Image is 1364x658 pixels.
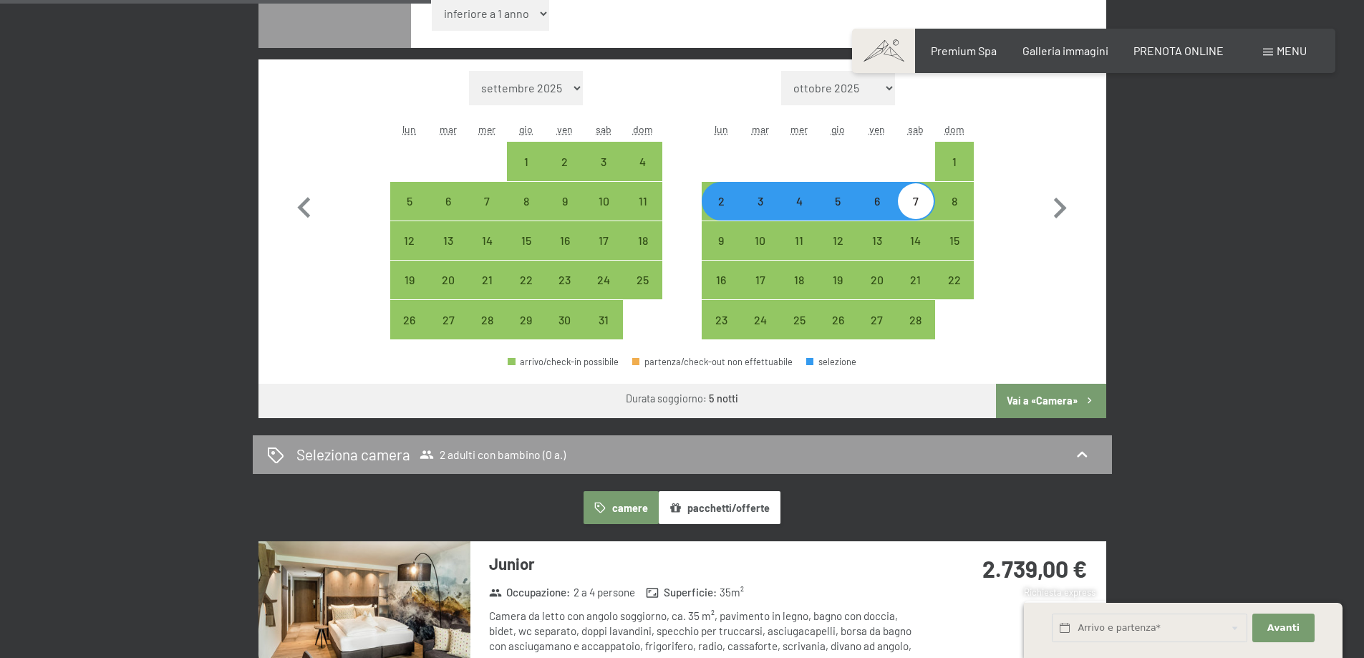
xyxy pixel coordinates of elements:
[857,300,896,339] div: arrivo/check-in possibile
[430,235,466,271] div: 13
[896,221,935,260] div: Sat Feb 14 2026
[996,384,1106,418] button: Vai a «Camera»
[806,357,856,367] div: selezione
[935,261,974,299] div: arrivo/check-in possibile
[780,300,818,339] div: Wed Feb 25 2026
[944,123,964,135] abbr: domenica
[702,300,740,339] div: arrivo/check-in possibile
[702,300,740,339] div: Mon Feb 23 2026
[752,123,769,135] abbr: martedì
[584,491,658,524] button: camere
[390,182,429,221] div: arrivo/check-in possibile
[741,300,780,339] div: arrivo/check-in possibile
[546,221,584,260] div: Fri Jan 16 2026
[468,261,506,299] div: arrivo/check-in possibile
[898,314,934,350] div: 28
[584,142,623,180] div: arrivo/check-in possibile
[935,182,974,221] div: Sun Feb 08 2026
[743,235,778,271] div: 10
[508,314,544,350] div: 29
[429,221,468,260] div: Tue Jan 13 2026
[818,182,857,221] div: arrivo/check-in possibile
[546,300,584,339] div: arrivo/check-in possibile
[546,300,584,339] div: Fri Jan 30 2026
[469,195,505,231] div: 7
[703,235,739,271] div: 9
[935,221,974,260] div: Sun Feb 15 2026
[896,261,935,299] div: arrivo/check-in possibile
[429,300,468,339] div: arrivo/check-in possibile
[584,221,623,260] div: Sat Jan 17 2026
[429,300,468,339] div: Tue Jan 27 2026
[703,195,739,231] div: 2
[507,261,546,299] div: arrivo/check-in possibile
[469,274,505,310] div: 21
[858,235,894,271] div: 13
[790,123,808,135] abbr: mercoledì
[702,221,740,260] div: Mon Feb 09 2026
[743,274,778,310] div: 17
[857,182,896,221] div: Fri Feb 06 2026
[547,274,583,310] div: 23
[623,261,662,299] div: Sun Jan 25 2026
[596,123,611,135] abbr: sabato
[546,142,584,180] div: Fri Jan 02 2026
[908,123,924,135] abbr: sabato
[931,44,997,57] a: Premium Spa
[508,274,544,310] div: 22
[468,300,506,339] div: Wed Jan 28 2026
[546,261,584,299] div: arrivo/check-in possibile
[420,447,566,462] span: 2 adulti con bambino (0 a.)
[869,123,885,135] abbr: venerdì
[820,235,856,271] div: 12
[896,300,935,339] div: arrivo/check-in possibile
[468,182,506,221] div: arrivo/check-in possibile
[489,585,571,600] strong: Occupazione :
[935,221,974,260] div: arrivo/check-in possibile
[858,314,894,350] div: 27
[896,300,935,339] div: Sat Feb 28 2026
[390,261,429,299] div: Mon Jan 19 2026
[703,274,739,310] div: 16
[702,182,740,221] div: arrivo/check-in possibile
[574,585,635,600] span: 2 a 4 persone
[820,314,856,350] div: 26
[547,314,583,350] div: 30
[857,221,896,260] div: Fri Feb 13 2026
[857,221,896,260] div: arrivo/check-in possibile
[586,235,621,271] div: 17
[632,357,793,367] div: partenza/check-out non effettuabile
[741,182,780,221] div: Tue Feb 03 2026
[935,261,974,299] div: Sun Feb 22 2026
[547,156,583,192] div: 2
[623,142,662,180] div: Sun Jan 04 2026
[935,142,974,180] div: Sun Feb 01 2026
[857,182,896,221] div: arrivo/check-in possibile
[935,182,974,221] div: arrivo/check-in possibile
[586,156,621,192] div: 3
[586,314,621,350] div: 31
[646,585,717,600] strong: Superficie :
[624,156,660,192] div: 4
[1022,44,1108,57] span: Galleria immagini
[546,182,584,221] div: arrivo/check-in possibile
[429,182,468,221] div: arrivo/check-in possibile
[623,261,662,299] div: arrivo/check-in possibile
[469,235,505,271] div: 14
[468,300,506,339] div: arrivo/check-in possibile
[1267,621,1300,634] span: Avanti
[623,142,662,180] div: arrivo/check-in possibile
[741,300,780,339] div: Tue Feb 24 2026
[857,261,896,299] div: Fri Feb 20 2026
[935,142,974,180] div: arrivo/check-in possibile
[429,261,468,299] div: Tue Jan 20 2026
[624,274,660,310] div: 25
[390,300,429,339] div: arrivo/check-in possibile
[478,123,495,135] abbr: mercoledì
[820,195,856,231] div: 5
[392,235,427,271] div: 12
[586,274,621,310] div: 24
[390,182,429,221] div: Mon Jan 05 2026
[507,300,546,339] div: Thu Jan 29 2026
